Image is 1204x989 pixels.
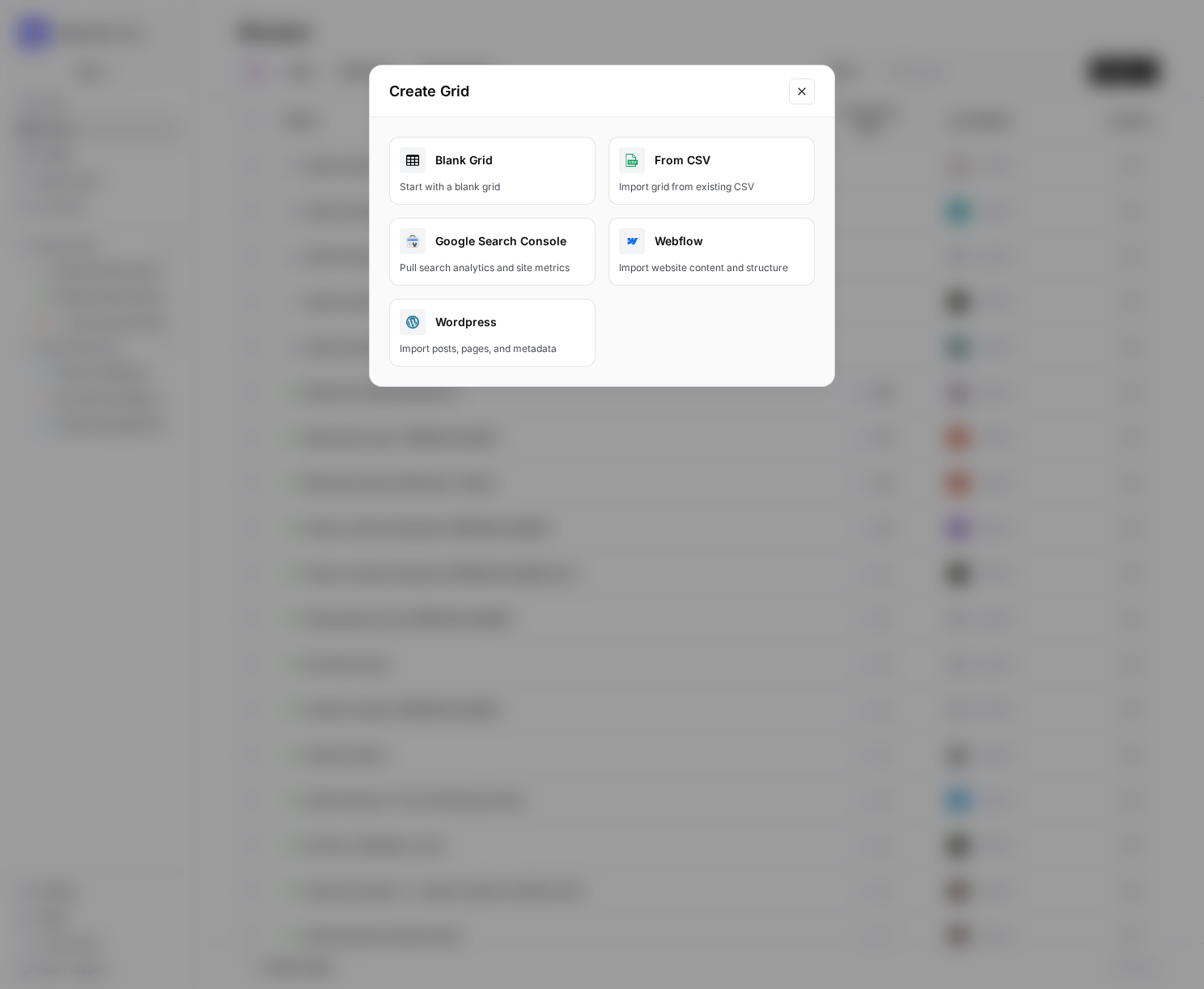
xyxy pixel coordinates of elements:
[608,137,815,205] button: From CSVImport grid from existing CSV
[389,137,596,205] a: Blank GridStart with a blank grid
[389,299,596,367] button: WordpressImport posts, pages, and metadata
[400,261,585,275] div: Pull search analytics and site metrics
[608,218,815,286] button: WebflowImport website content and structure
[400,342,585,356] div: Import posts, pages, and metadata
[400,309,585,335] div: Wordpress
[389,80,779,103] h2: Create Grid
[400,147,585,173] div: Blank Grid
[619,261,804,275] div: Import website content and structure
[619,228,804,254] div: Webflow
[619,180,804,194] div: Import grid from existing CSV
[389,218,596,286] button: Google Search ConsolePull search analytics and site metrics
[400,228,585,254] div: Google Search Console
[619,147,804,173] div: From CSV
[789,79,815,104] button: Close modal
[400,180,585,194] div: Start with a blank grid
